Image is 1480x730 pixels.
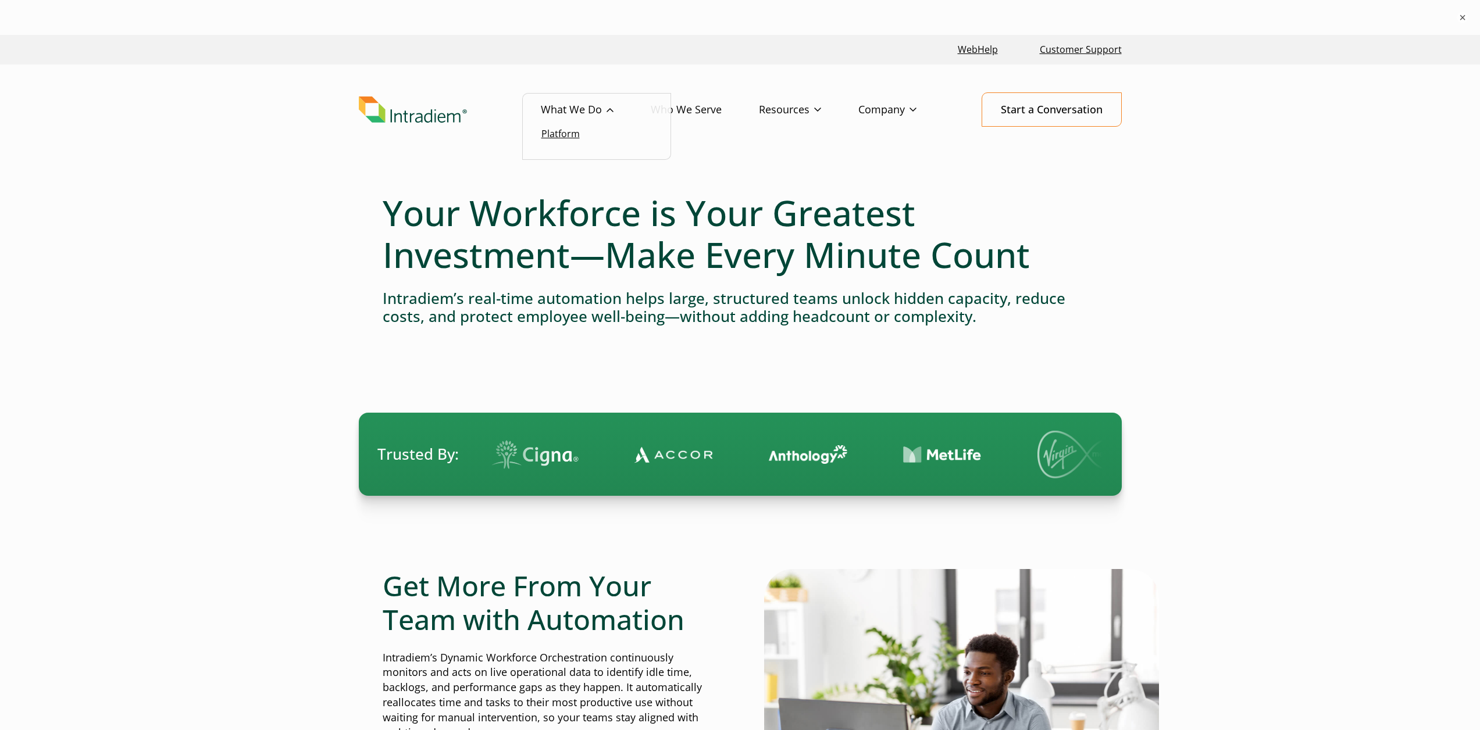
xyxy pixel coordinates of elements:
a: Customer Support [1035,37,1126,62]
a: Who We Serve [651,93,759,127]
a: Start a Conversation [982,92,1122,127]
img: Contact Center Automation MetLife Logo [733,446,811,464]
a: Link to homepage of Intradiem [359,96,541,123]
img: Intradiem [359,96,467,123]
a: What We Do [541,93,651,127]
h2: Get More From Your Team with Automation [383,569,716,636]
a: Platform [541,127,580,140]
span: Trusted By: [377,443,459,465]
a: Company [858,93,954,127]
h1: Your Workforce is Your Greatest Investment—Make Every Minute Count [383,192,1098,275]
h4: Intradiem’s real-time automation helps large, structured teams unlock hidden capacity, reduce cos... [383,289,1098,325]
a: Resources [759,93,858,127]
a: Link opens in a new window [953,37,1003,62]
img: Virgin Media logo. [867,431,948,478]
img: Contact Center Automation Accor Logo [464,446,543,463]
button: × [1457,12,1468,23]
